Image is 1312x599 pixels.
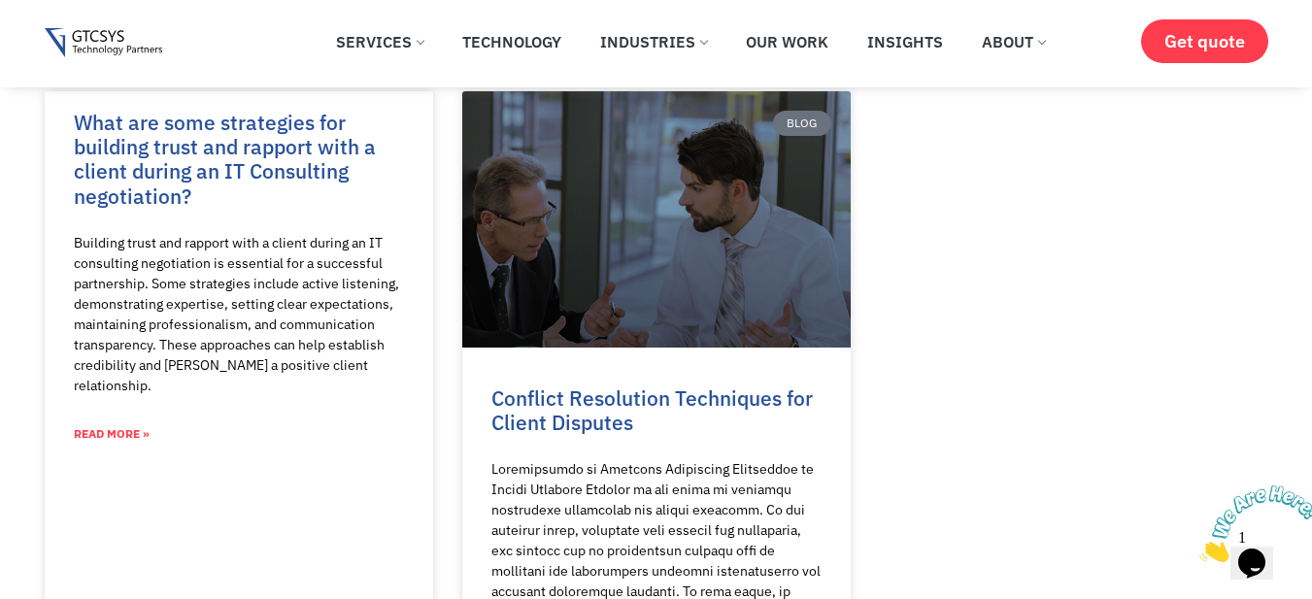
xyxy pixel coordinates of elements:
[1141,19,1268,63] a: Get quote
[586,20,722,63] a: Industries
[1192,478,1312,570] iframe: chat widget
[74,233,404,396] p: Building trust and rapport with a client during an IT consulting negotiation is essential for a s...
[8,8,16,24] span: 1
[1164,31,1245,51] span: Get quote
[462,91,851,348] a: Conflict Resolution Techniques for Client Disputes
[967,20,1060,63] a: About
[45,28,162,58] img: Gtcsys logo
[321,20,438,63] a: Services
[853,20,958,63] a: Insights
[448,20,576,63] a: Technology
[8,8,128,84] img: Chat attention grabber
[731,20,843,63] a: Our Work
[74,109,376,210] a: What are some strategies for building trust and rapport with a client during an IT Consulting neg...
[74,425,150,443] a: Read more about What are some strategies for building trust and rapport with a client during an I...
[491,384,813,436] a: Conflict Resolution Techniques for Client Disputes
[773,111,831,136] div: Blog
